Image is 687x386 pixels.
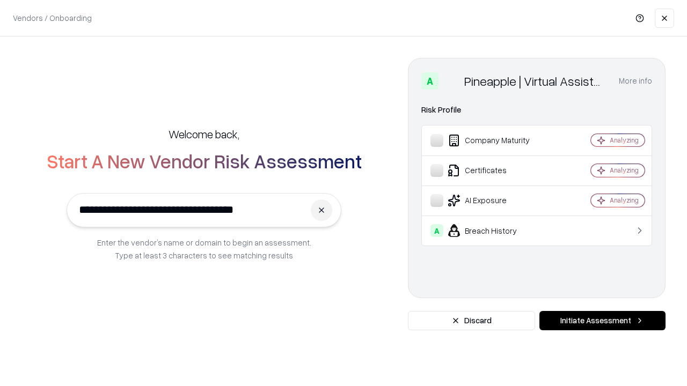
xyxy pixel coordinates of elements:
[430,194,559,207] div: AI Exposure
[430,134,559,147] div: Company Maturity
[610,166,639,175] div: Analyzing
[47,150,362,172] h2: Start A New Vendor Risk Assessment
[619,71,652,91] button: More info
[443,72,460,90] img: Pineapple | Virtual Assistant Agency
[421,103,652,116] div: Risk Profile
[408,311,535,330] button: Discard
[464,72,606,90] div: Pineapple | Virtual Assistant Agency
[421,72,438,90] div: A
[539,311,666,330] button: Initiate Assessment
[430,164,559,177] div: Certificates
[610,136,639,145] div: Analyzing
[430,224,559,237] div: Breach History
[13,12,92,24] p: Vendors / Onboarding
[610,196,639,205] div: Analyzing
[430,224,443,237] div: A
[169,127,239,142] h5: Welcome back,
[97,236,311,262] p: Enter the vendor’s name or domain to begin an assessment. Type at least 3 characters to see match...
